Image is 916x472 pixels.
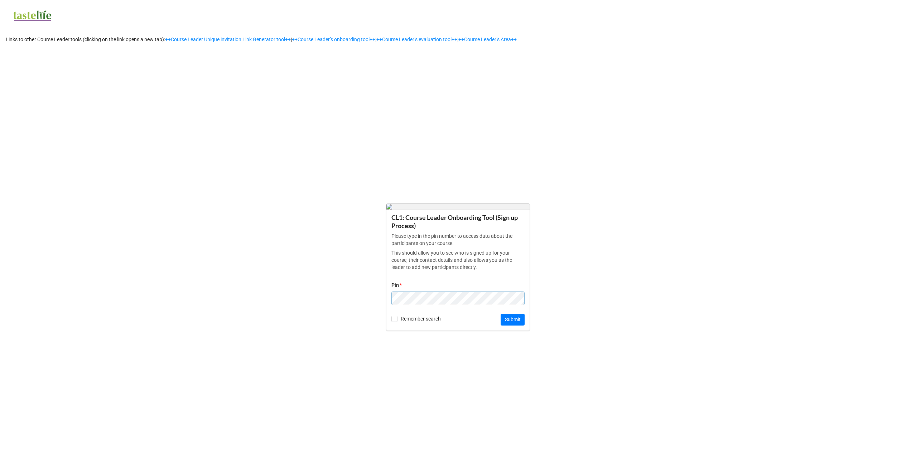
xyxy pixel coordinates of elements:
p: This should allow you to see who is signed up for your course, their contact details and also all... [391,249,525,271]
a: ++Course Leader’s Area++ [458,37,517,42]
img: tastelife.png [386,204,530,209]
a: ++Course Leader Unique invitation Link Generator tool++ [165,37,291,42]
button: Submit [501,314,525,326]
img: user-attachments%2Fextension-attachments%2F8SeUmRAqi5%2Ftastelife.png [11,8,54,24]
p: Links to other Course Leader tools (clicking on the link opens a new tab): | | | [6,36,910,43]
label: Remember search [391,316,441,322]
p: Please type in the pin number to access data about the participants on your course. [391,232,525,247]
div: Pin [391,281,399,289]
div: CL1: Course Leader Onboarding Tool (Sign up Process) [391,213,525,230]
a: ++Course Leader’s evaluation tool++ [376,37,457,42]
a: ++Course Leader’s onboarding tool++ [292,37,375,42]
